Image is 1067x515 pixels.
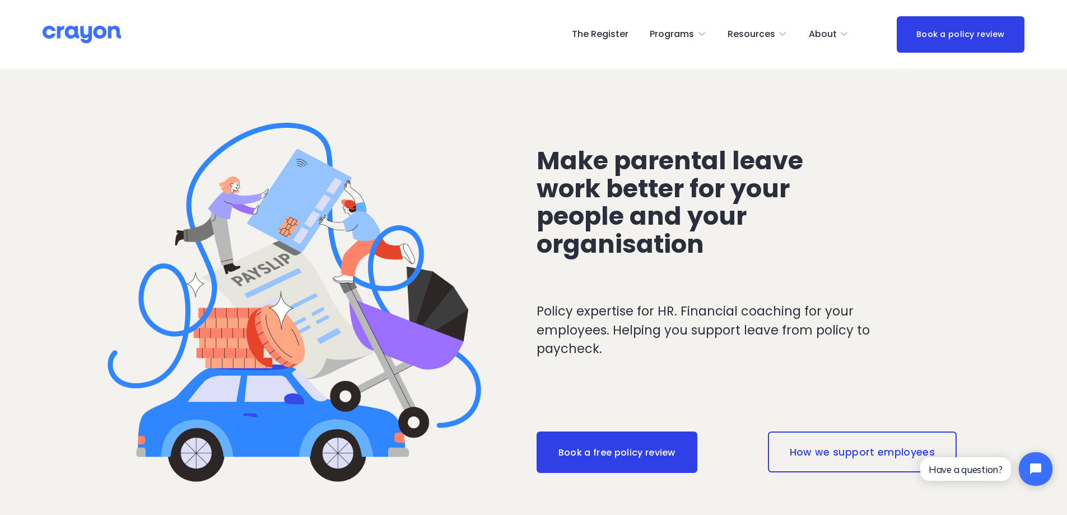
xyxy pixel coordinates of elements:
[897,16,1024,53] a: Book a policy review
[809,25,849,43] a: folder dropdown
[537,143,809,262] span: Make parental leave work better for your people and your organisation
[911,443,1062,495] iframe: Tidio Chat
[650,25,706,43] a: folder dropdown
[537,432,697,473] a: Book a free policy review
[537,302,916,359] p: Policy expertise for HR. Financial coaching for your employees. Helping you support leave from po...
[43,25,121,44] img: Crayon
[809,26,837,43] span: About
[728,26,775,43] span: Resources
[650,26,694,43] span: Programs
[728,25,788,43] a: folder dropdown
[572,25,628,43] a: The Register
[768,432,957,472] a: How we support employees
